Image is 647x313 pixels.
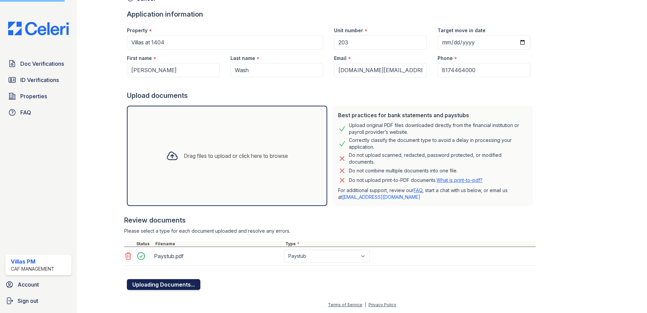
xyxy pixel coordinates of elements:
[438,55,453,62] label: Phone
[365,302,366,307] div: |
[284,241,536,247] div: Type
[349,152,528,165] div: Do not upload scanned, redacted, password protected, or modified documents.
[127,91,536,100] div: Upload documents
[127,27,148,34] label: Property
[127,55,152,62] label: First name
[127,9,536,19] div: Application information
[438,27,486,34] label: Target move in date
[334,55,347,62] label: Email
[328,302,362,307] a: Terms of Service
[437,177,483,183] a: What is print-to-pdf?
[349,122,528,135] div: Upload original PDF files downloaded directly from the financial institution or payroll provider’...
[154,241,284,247] div: Filename
[338,111,528,119] div: Best practices for bank statements and paystubs
[11,266,54,272] div: CAF Management
[11,257,54,266] div: Villas PM
[5,89,71,103] a: Properties
[18,280,39,289] span: Account
[3,22,74,35] img: CE_Logo_Blue-a8612792a0a2168367f1c8372b55b34899dd931a85d93a1a3d3e32e68fde9ad4.png
[342,194,420,200] a: [EMAIL_ADDRESS][DOMAIN_NAME]
[127,279,200,290] button: Uploading Documents...
[414,187,422,193] a: FAQ
[349,167,458,175] div: Do not combine multiple documents into one file.
[349,177,483,184] p: Do not upload print-to-PDF documents.
[334,27,363,34] label: Unit number
[369,302,396,307] a: Privacy Policy
[154,251,281,262] div: Paystub.pdf
[135,241,154,247] div: Status
[5,73,71,87] a: ID Verifications
[3,294,74,308] a: Sign out
[124,228,536,234] div: Please select a type for each document uploaded and resolve any errors.
[5,57,71,70] a: Doc Verifications
[20,108,31,117] span: FAQ
[349,137,528,150] div: Correctly classify the document type to avoid a delay in processing your application.
[5,106,71,119] a: FAQ
[3,278,74,291] a: Account
[230,55,255,62] label: Last name
[20,60,64,68] span: Doc Verifications
[18,297,38,305] span: Sign out
[20,76,59,84] span: ID Verifications
[20,92,47,100] span: Properties
[338,187,528,201] p: For additional support, review our , start a chat with us below, or email us at
[124,215,536,225] div: Review documents
[184,152,288,160] div: Drag files to upload or click here to browse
